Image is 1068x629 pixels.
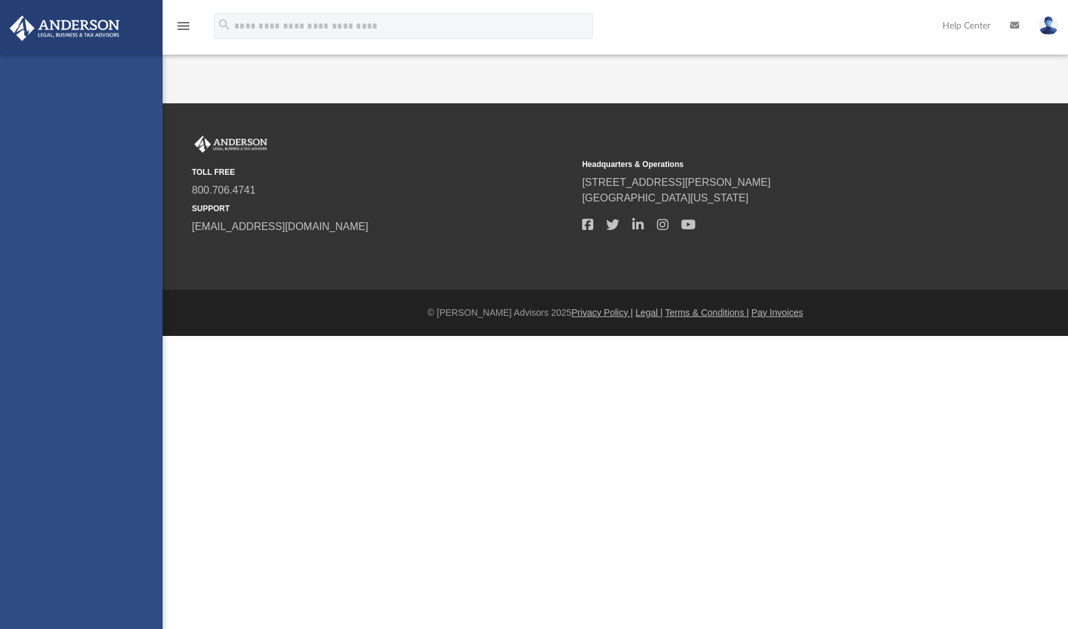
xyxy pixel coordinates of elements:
[163,306,1068,320] div: © [PERSON_NAME] Advisors 2025
[665,307,749,318] a: Terms & Conditions |
[582,177,771,188] a: [STREET_ADDRESS][PERSON_NAME]
[192,221,368,232] a: [EMAIL_ADDRESS][DOMAIN_NAME]
[1039,16,1058,35] img: User Pic
[176,25,191,34] a: menu
[582,159,963,170] small: Headquarters & Operations
[192,166,573,178] small: TOLL FREE
[217,18,232,32] i: search
[6,16,124,41] img: Anderson Advisors Platinum Portal
[572,307,634,318] a: Privacy Policy |
[582,192,749,203] a: [GEOGRAPHIC_DATA][US_STATE]
[751,307,803,318] a: Pay Invoices
[192,136,270,153] img: Anderson Advisors Platinum Portal
[176,18,191,34] i: menu
[192,203,573,214] small: SUPPORT
[192,185,256,196] a: 800.706.4741
[635,307,663,318] a: Legal |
